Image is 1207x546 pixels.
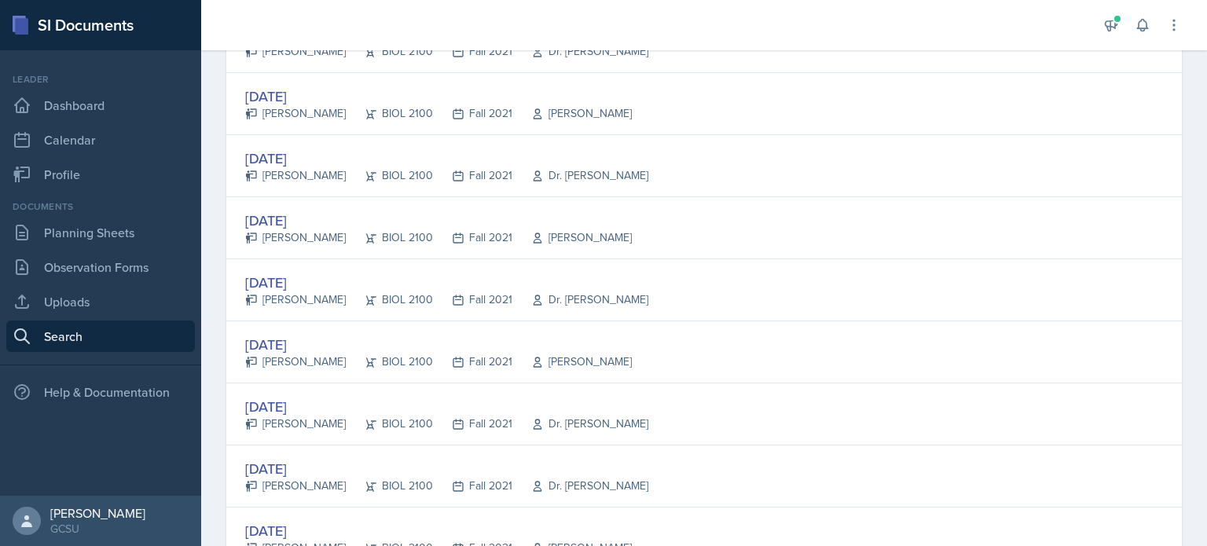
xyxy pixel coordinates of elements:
div: Fall 2021 [433,105,512,122]
div: Dr. [PERSON_NAME] [512,167,648,184]
div: [PERSON_NAME] [245,229,346,246]
div: Leader [6,72,195,86]
div: BIOL 2100 [346,229,433,246]
div: [DATE] [245,148,648,169]
div: [PERSON_NAME] [50,505,145,521]
div: [DATE] [245,458,648,479]
a: Observation Forms [6,251,195,283]
div: [DATE] [245,334,632,355]
div: [PERSON_NAME] [245,167,346,184]
div: [PERSON_NAME] [512,354,632,370]
div: [PERSON_NAME] [245,291,346,308]
a: Dashboard [6,90,195,121]
div: Documents [6,200,195,214]
div: Fall 2021 [433,416,512,432]
div: Fall 2021 [433,291,512,308]
a: Calendar [6,124,195,156]
div: BIOL 2100 [346,105,433,122]
div: [DATE] [245,396,648,417]
div: [DATE] [245,272,648,293]
div: GCSU [50,521,145,537]
a: Profile [6,159,195,190]
div: [PERSON_NAME] [245,478,346,494]
div: [PERSON_NAME] [512,105,632,122]
div: Dr. [PERSON_NAME] [512,291,648,308]
div: [PERSON_NAME] [245,416,346,432]
div: [PERSON_NAME] [245,105,346,122]
div: [DATE] [245,86,632,107]
div: Fall 2021 [433,229,512,246]
div: Fall 2021 [433,43,512,60]
div: BIOL 2100 [346,291,433,308]
div: BIOL 2100 [346,167,433,184]
div: BIOL 2100 [346,416,433,432]
div: BIOL 2100 [346,43,433,60]
div: [PERSON_NAME] [245,354,346,370]
div: BIOL 2100 [346,478,433,494]
div: [PERSON_NAME] [512,229,632,246]
div: BIOL 2100 [346,354,433,370]
div: Dr. [PERSON_NAME] [512,43,648,60]
a: Planning Sheets [6,217,195,248]
div: Fall 2021 [433,167,512,184]
div: Help & Documentation [6,376,195,408]
div: [DATE] [245,520,632,541]
div: [PERSON_NAME] [245,43,346,60]
div: Dr. [PERSON_NAME] [512,478,648,494]
a: Search [6,321,195,352]
div: Dr. [PERSON_NAME] [512,416,648,432]
div: [DATE] [245,210,632,231]
div: Fall 2021 [433,478,512,494]
a: Uploads [6,286,195,317]
div: Fall 2021 [433,354,512,370]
